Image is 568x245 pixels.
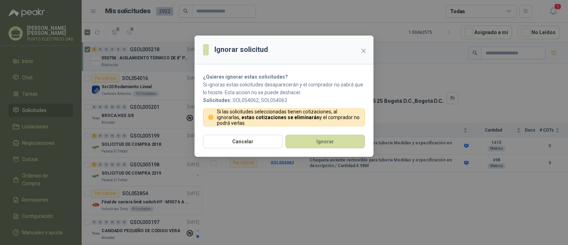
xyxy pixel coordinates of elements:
[358,45,369,57] button: Close
[214,44,268,55] h3: Ignorar solicitud
[203,81,365,96] p: Si ignoras estas solicitudes desaparecerán y el comprador no sabrá que lo hiciste. Esta acción no...
[203,96,365,104] p: SOL054062, SOL054063
[203,135,283,148] button: Cancelar
[217,109,361,126] p: Si las solicitudes seleccionadas tienen cotizaciones, al ignorarlas, y el comprador no podrá verlas.
[285,135,365,148] button: Ignorar
[361,48,366,54] span: close
[203,97,231,103] b: Solicitudes:
[241,114,319,120] strong: estas cotizaciones se eliminarán
[203,74,288,80] strong: ¿Quieres ignorar estas solicitudes?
